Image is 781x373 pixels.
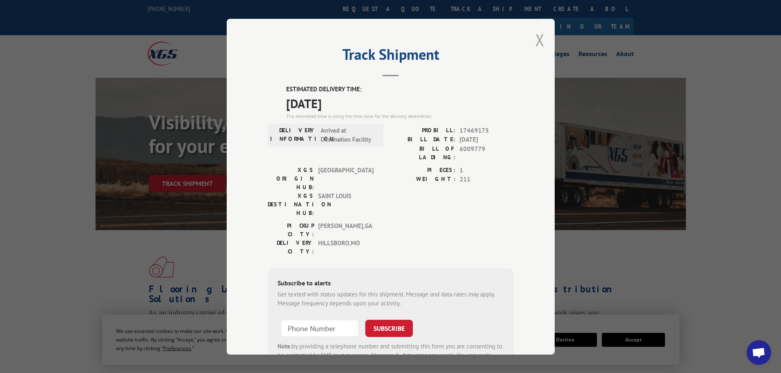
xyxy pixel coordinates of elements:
[460,135,514,145] span: [DATE]
[286,85,514,94] label: ESTIMATED DELIVERY TIME:
[391,165,455,175] label: PIECES:
[391,175,455,184] label: WEIGHT:
[270,126,316,144] label: DELIVERY INFORMATION:
[268,49,514,64] h2: Track Shipment
[278,289,504,308] div: Get texted with status updates for this shipment. Message and data rates may apply. Message frequ...
[268,165,314,191] label: XGS ORIGIN HUB:
[268,221,314,238] label: PICKUP CITY:
[460,165,514,175] span: 1
[391,135,455,145] label: BILL DATE:
[391,144,455,161] label: BILL OF LADING:
[535,29,544,51] button: Close modal
[460,126,514,135] span: 17469175
[391,126,455,135] label: PROBILL:
[318,165,373,191] span: [GEOGRAPHIC_DATA]
[268,238,314,255] label: DELIVERY CITY:
[318,221,373,238] span: [PERSON_NAME] , GA
[460,175,514,184] span: 211
[318,238,373,255] span: HILLSBORO , MO
[278,342,292,350] strong: Note:
[281,319,359,337] input: Phone Number
[286,112,514,120] div: The estimated time is using the time zone for the delivery destination.
[747,340,771,365] a: Open chat
[318,191,373,217] span: SAINT LOUIS
[278,278,504,289] div: Subscribe to alerts
[365,319,413,337] button: SUBSCRIBE
[278,341,504,369] div: by providing a telephone number and submitting this form you are consenting to be contacted by SM...
[460,144,514,161] span: 6009779
[321,126,376,144] span: Arrived at Destination Facility
[286,94,514,112] span: [DATE]
[268,191,314,217] label: XGS DESTINATION HUB:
